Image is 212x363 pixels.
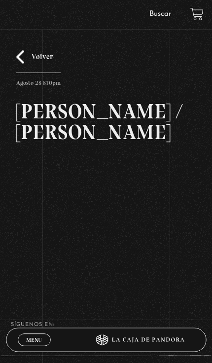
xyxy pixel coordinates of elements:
[16,157,196,258] iframe: Dailymotion video player – PROGRAMA EDITADO 29-8 TRUMP-MAD-
[26,337,41,343] span: Menu
[149,10,172,18] a: Buscar
[11,322,202,327] h4: SÍguenos en:
[16,50,53,64] a: Volver
[190,7,204,21] a: View your shopping cart
[23,345,45,352] span: Cerrar
[16,101,196,143] h2: [PERSON_NAME] / [PERSON_NAME]
[16,73,61,89] p: Agosto 28 830pm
